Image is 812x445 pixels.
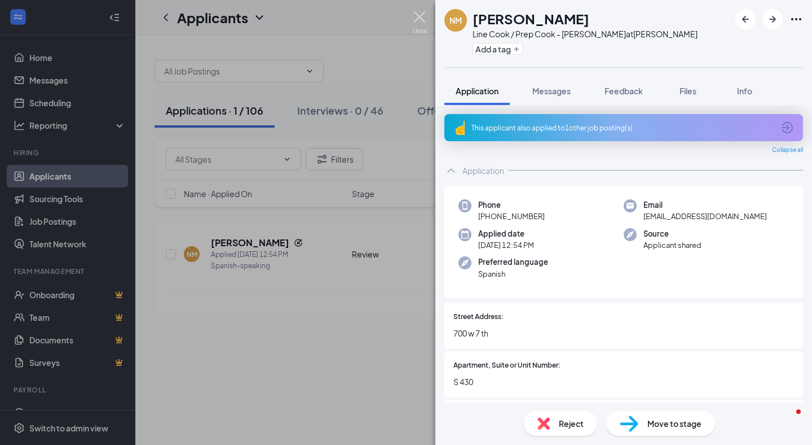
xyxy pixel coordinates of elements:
span: Street Address: [453,312,504,322]
span: Apartment, Suite or Unit Number: [453,360,561,371]
span: Move to stage [647,417,701,430]
button: ArrowRight [762,9,783,29]
h1: [PERSON_NAME] [473,9,589,28]
svg: ArrowCircle [780,121,794,134]
span: Phone [478,199,545,211]
span: Feedback [604,86,643,96]
div: Line Cook / Prep Cook - [PERSON_NAME] at [PERSON_NAME] [473,28,698,40]
span: Applied date [478,228,534,239]
div: Application [462,165,504,176]
svg: ArrowLeftNew [739,12,752,26]
button: ArrowLeftNew [735,9,756,29]
span: Application [456,86,498,96]
svg: Plus [513,46,520,53]
svg: ChevronUp [444,164,458,177]
span: Info [737,86,752,96]
button: PlusAdd a tag [473,43,523,55]
span: Email [643,199,767,211]
svg: Ellipses [789,12,803,26]
span: S 430 [453,376,794,388]
span: [PHONE_NUMBER] [478,211,545,222]
span: Spanish [478,268,548,280]
span: Collapse all [772,146,803,155]
div: NM [449,15,462,26]
span: [DATE] 12:54 PM [478,239,534,251]
iframe: Intercom live chat [774,407,801,434]
span: Applicant shared [643,239,701,251]
span: Source [643,228,701,239]
span: Preferred language [478,256,548,268]
span: Reject [559,417,584,430]
span: [EMAIL_ADDRESS][DOMAIN_NAME] [643,211,767,222]
svg: ArrowRight [766,12,779,26]
span: Messages [532,86,571,96]
div: This applicant also applied to 1 other job posting(s) [471,123,774,133]
span: Files [679,86,696,96]
span: 700 w 7 th [453,327,794,339]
